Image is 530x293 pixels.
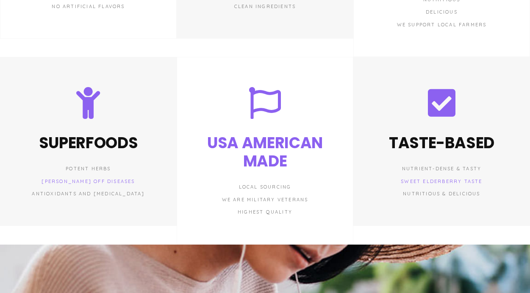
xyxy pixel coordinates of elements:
[194,0,336,13] li: Clean Ingredients
[17,0,159,13] li: No Artificial Flavors
[17,163,159,175] li: Potent Herbs
[17,188,159,200] li: Antioxidants and [MEDICAL_DATA]
[17,134,159,152] h3: Superfoods
[371,6,513,18] li: Delicious
[371,163,513,175] li: Nutrient-Dense & Tasty
[194,194,336,206] li: We Are Military Veterans
[371,188,513,200] li: Nutritious & Delicious
[194,181,336,193] li: Local Sourcing
[371,134,513,152] h3: Taste-Based
[194,206,336,218] li: Highest Quality
[42,178,135,184] a: [PERSON_NAME] Off Diseases
[371,19,513,31] li: We Support Local Farmers
[207,132,323,172] a: USA American Made
[401,178,482,184] a: Sweet Elderberry Taste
